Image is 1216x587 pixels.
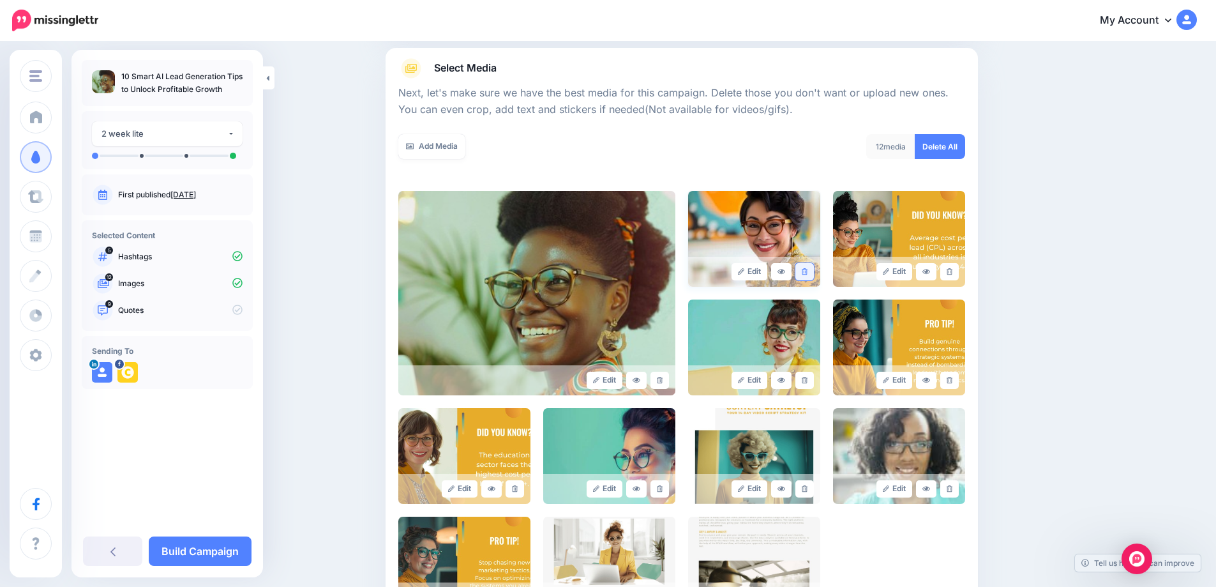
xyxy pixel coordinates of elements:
[1075,554,1201,572] a: Tell us how we can improve
[118,189,243,201] p: First published
[1122,544,1152,574] div: Open Intercom Messenger
[398,408,530,504] img: debf9d2a688b19acb81bff41615a9890_large.jpg
[105,247,113,254] span: 5
[732,480,768,498] a: Edit
[587,480,623,498] a: Edit
[876,142,883,151] span: 12
[876,263,913,280] a: Edit
[398,85,965,118] p: Next, let's make sure we have the best media for this campaign. Delete those you don't want or up...
[398,191,675,395] img: b7f9cb6375f6b66536a03a5f0fe21176_large.jpg
[118,251,243,263] p: Hashtags
[543,408,675,504] img: c037e5f98b9241459d5c54e163504e32_large.jpg
[92,121,243,146] button: 2 week lite
[12,10,98,31] img: Missinglettr
[118,278,243,289] p: Images
[587,372,623,389] a: Edit
[434,59,497,77] span: Select Media
[915,134,965,159] a: Delete All
[833,191,965,287] img: f966a56a0ab79d340332ed56ebb004eb_large.jpg
[398,58,965,79] a: Select Media
[398,134,465,159] a: Add Media
[442,480,478,498] a: Edit
[101,126,227,141] div: 2 week lite
[732,372,768,389] a: Edit
[118,305,243,316] p: Quotes
[876,372,913,389] a: Edit
[29,70,42,82] img: menu.png
[117,362,138,383] img: 196676706_108571301444091_499029507392834038_n-bsa103351.png
[833,408,965,504] img: 3660dc9d24bf48dae3fa891fc664f7f7_large.jpg
[92,70,115,93] img: b7f9cb6375f6b66536a03a5f0fe21176_thumb.jpg
[170,190,196,199] a: [DATE]
[121,70,243,96] p: 10 Smart AI Lead Generation Tips to Unlock Profitable Growth
[876,480,913,498] a: Edit
[688,408,820,504] img: 09c4cf847e7acd0dfe3668dd58c3c00d_large.jpg
[105,300,113,308] span: 9
[92,362,112,383] img: user_default_image.png
[688,300,820,395] img: b03e9ddbe567c384b06503680ac61c70_large.jpg
[1087,5,1197,36] a: My Account
[92,231,243,240] h4: Selected Content
[732,263,768,280] a: Edit
[688,191,820,287] img: 60331963f51d142470cde8d9235d4788_large.jpg
[866,134,915,159] div: media
[92,346,243,356] h4: Sending To
[833,300,965,395] img: ee89538c64adc7e6200518a6d5e1f992_large.jpg
[105,273,113,281] span: 12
